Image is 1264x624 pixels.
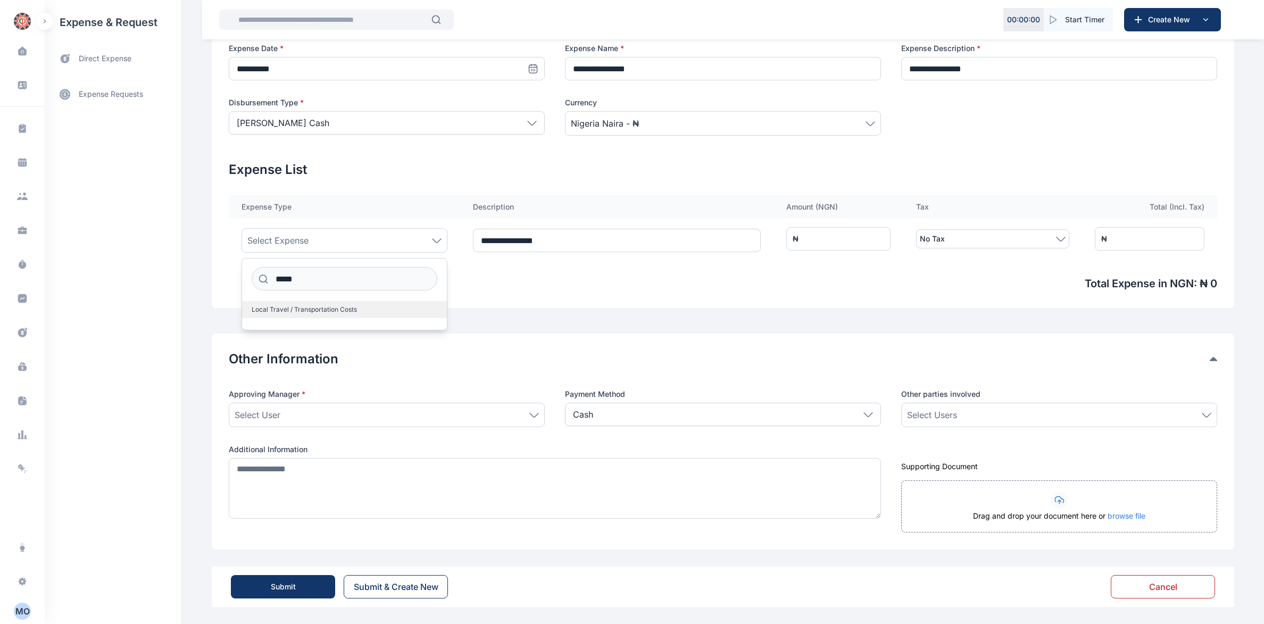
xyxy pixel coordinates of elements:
[573,408,593,421] p: Cash
[14,605,31,618] div: M O
[229,161,1217,178] h2: Expense List
[45,73,181,107] div: expense requests
[793,234,799,244] div: ₦
[229,389,305,400] span: Approving Manager
[79,53,131,64] span: direct expense
[565,43,881,54] label: Expense Name
[565,97,597,108] span: Currency
[902,511,1217,532] div: Drag and drop your document here or
[1101,234,1107,244] div: ₦
[6,603,38,620] button: MO
[229,351,1217,368] div: Other Information
[901,389,980,400] span: Other parties involved
[907,409,957,421] span: Select Users
[229,276,1217,291] span: Total Expense in NGN : ₦ 0
[901,43,1217,54] label: Expense Description
[229,43,545,54] label: Expense Date
[903,195,1082,219] th: Tax
[235,409,280,421] span: Select User
[565,389,881,400] label: Payment Method
[1111,575,1215,598] button: Cancel
[229,97,545,108] label: Disbursement Type
[1144,14,1199,25] span: Create New
[45,45,181,73] a: direct expense
[460,195,774,219] th: Description
[237,117,329,129] p: [PERSON_NAME] Cash
[252,305,357,314] span: Local Travel / Transportation Costs
[1108,511,1145,520] span: browse file
[571,117,639,130] span: Nigeria Naira - ₦
[45,81,181,107] a: expense requests
[1065,14,1104,25] span: Start Timer
[229,195,460,219] th: Expense Type
[229,444,881,455] label: Additional Information
[920,232,945,245] span: No Tax
[229,351,1210,368] button: Other Information
[1124,8,1221,31] button: Create New
[271,581,296,592] div: Submit
[247,234,309,247] span: Select Expense
[1044,8,1113,31] button: Start Timer
[14,603,31,620] button: MO
[774,195,903,219] th: Amount ( NGN )
[1007,14,1040,25] p: 00 : 00 : 00
[231,575,335,598] button: Submit
[901,461,1217,472] div: Supporting Document
[344,575,448,598] button: Submit & Create New
[1082,195,1217,219] th: Total (Incl. Tax)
